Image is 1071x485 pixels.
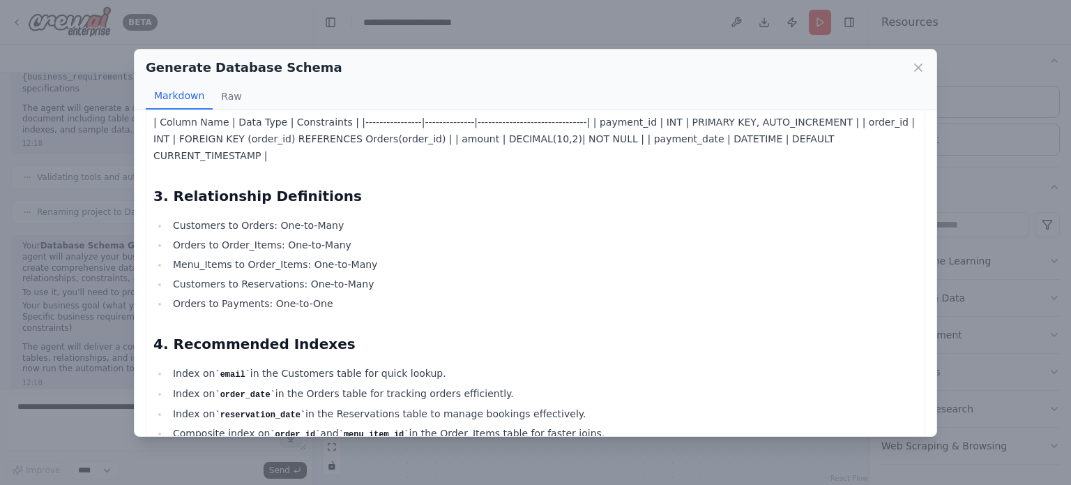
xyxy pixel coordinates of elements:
[153,186,918,206] h2: 3. Relationship Definitions
[169,425,918,442] li: Composite index on and in the Order_Items table for faster joins.
[213,83,250,110] button: Raw
[270,430,320,440] code: order_id
[169,405,918,423] li: Index on in the Reservations table to manage bookings effectively.
[169,295,918,312] li: Orders to Payments: One-to-One
[153,114,918,164] p: | Column Name | Data Type | Constraints | |----------------|--------------|----------------------...
[146,83,213,110] button: Markdown
[146,58,342,77] h2: Generate Database Schema
[153,334,918,354] h2: 4. Recommended Indexes
[215,410,305,420] code: reservation_date
[339,430,409,440] code: menu_item_id
[169,217,918,234] li: Customers to Orders: One-to-Many
[169,276,918,292] li: Customers to Reservations: One-to-Many
[169,256,918,273] li: Menu_Items to Order_Items: One-to-Many
[215,390,275,400] code: order_date
[169,365,918,382] li: Index on in the Customers table for quick lookup.
[169,237,918,253] li: Orders to Order_Items: One-to-Many
[169,385,918,403] li: Index on in the Orders table for tracking orders efficiently.
[215,370,250,380] code: email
